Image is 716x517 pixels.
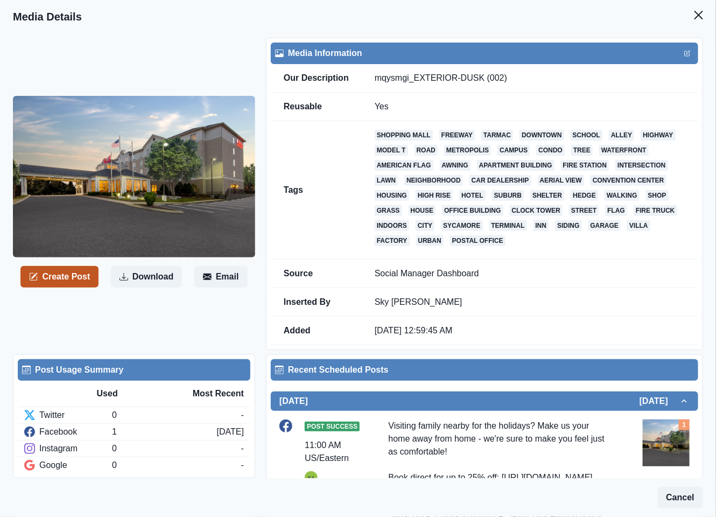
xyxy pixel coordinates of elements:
a: siding [555,220,581,231]
a: american flag [375,160,433,171]
td: Tags [271,121,362,260]
div: - [241,442,244,455]
button: Edit [681,47,694,60]
div: Post Usage Summary [22,364,246,376]
a: urban [416,235,444,246]
a: shop [646,190,669,201]
span: Post Success [305,422,360,431]
div: 11:00 AM US/Eastern [305,439,359,465]
td: Our Description [271,64,362,93]
a: aerial view [538,175,584,186]
a: model t [375,145,408,156]
a: factory [375,235,410,246]
a: postal office [450,235,506,246]
img: xbj2vydwrbdpduifsu1k [13,96,255,257]
a: school [571,130,602,141]
td: mqysmgi_EXTERIOR-DUSK (002) [362,64,698,93]
a: awning [440,160,471,171]
div: 0 [112,442,241,455]
div: 0 [112,409,241,422]
a: high rise [416,190,453,201]
a: metropolis [444,145,491,156]
button: Email [194,266,248,288]
div: Recent Scheduled Posts [275,364,694,376]
a: clock tower [510,205,563,216]
a: suburb [492,190,524,201]
div: Used [97,387,171,400]
button: Cancel [658,487,703,508]
div: Google [24,459,112,472]
td: Source [271,260,362,288]
a: terminal [489,220,527,231]
button: Close [688,4,710,26]
a: downtown [520,130,564,141]
a: city [416,220,434,231]
div: Instagram [24,442,112,455]
a: housing [375,190,409,201]
div: [DATE] [217,425,244,438]
a: waterfront [599,145,649,156]
td: Inserted By [271,288,362,317]
h2: [DATE] [279,396,308,406]
a: freeway [439,130,475,141]
a: hotel [459,190,486,201]
a: road [415,145,438,156]
p: Social Manager Dashboard [375,268,685,279]
a: walking [605,190,640,201]
a: hedge [571,190,598,201]
a: lawn [375,175,398,186]
div: - [241,409,244,422]
td: Reusable [271,93,362,121]
div: Twitter [24,409,112,422]
img: xbj2vydwrbdpduifsu1k [643,420,690,466]
a: indoors [375,220,409,231]
a: apartment building [477,160,554,171]
button: [DATE][DATE] [271,392,698,411]
a: car dealership [469,175,531,186]
a: office building [442,205,503,216]
a: inn [534,220,549,231]
a: tree [571,145,593,156]
a: sycamore [441,220,482,231]
td: Added [271,317,362,345]
div: - [241,459,244,472]
div: 1 [112,425,216,438]
a: highway [641,130,675,141]
div: Media Information [275,47,694,60]
div: Most Recent [170,387,244,400]
a: campus [497,145,530,156]
a: fire truck [634,205,677,216]
a: grass [375,205,402,216]
a: neighborhood [404,175,463,186]
button: Create Post [20,266,99,288]
div: Kayla Aikins [308,471,315,484]
a: shelter [530,190,564,201]
a: tarmac [481,130,513,141]
td: Yes [362,93,698,121]
button: Download [111,266,182,288]
div: 0 [112,459,241,472]
td: [DATE] 12:59:45 AM [362,317,698,345]
a: convention center [591,175,666,186]
h2: [DATE] [640,396,679,406]
a: villa [627,220,650,231]
a: street [569,205,599,216]
a: shopping mall [375,130,433,141]
div: Total Media Attached [679,420,690,430]
div: Facebook [24,425,112,438]
a: Sky [PERSON_NAME] [375,297,462,306]
a: flag [605,205,627,216]
a: alley [609,130,634,141]
a: fire station [561,160,609,171]
a: garage [588,220,621,231]
a: condo [536,145,565,156]
a: house [409,205,436,216]
a: intersection [615,160,668,171]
